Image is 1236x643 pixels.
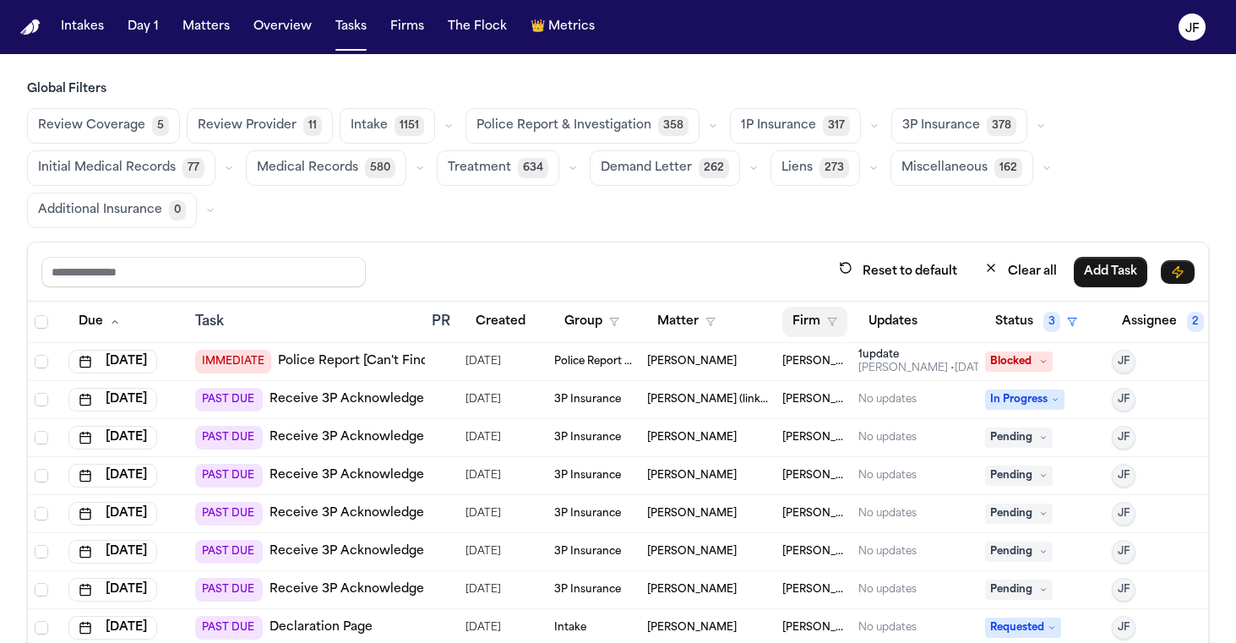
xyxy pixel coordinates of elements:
[384,12,431,42] button: Firms
[187,108,333,144] button: Review Provider11
[466,108,700,144] button: Police Report & Investigation358
[54,12,111,42] button: Intakes
[518,158,548,178] span: 634
[829,256,967,287] button: Reset to default
[182,158,204,178] span: 77
[329,12,373,42] button: Tasks
[38,160,176,177] span: Initial Medical Records
[152,116,169,136] span: 5
[169,200,186,221] span: 0
[257,160,358,177] span: Medical Records
[658,116,689,136] span: 358
[441,12,514,42] button: The Flock
[121,12,166,42] button: Day 1
[1074,257,1147,287] button: Add Task
[437,150,559,186] button: Treatment634
[395,116,424,136] span: 1151
[823,116,850,136] span: 317
[27,150,215,186] button: Initial Medical Records77
[38,202,162,219] span: Additional Insurance
[974,256,1067,287] button: Clear all
[730,108,861,144] button: 1P Insurance317
[699,158,729,178] span: 262
[38,117,145,134] span: Review Coverage
[20,19,41,35] a: Home
[902,117,980,134] span: 3P Insurance
[741,117,816,134] span: 1P Insurance
[770,150,860,186] button: Liens273
[994,158,1022,178] span: 162
[303,116,322,136] span: 11
[246,150,406,186] button: Medical Records580
[890,150,1033,186] button: Miscellaneous162
[365,158,395,178] span: 580
[27,193,197,228] button: Additional Insurance0
[1161,260,1195,284] button: Immediate Task
[27,81,1209,98] h3: Global Filters
[247,12,319,42] button: Overview
[781,160,813,177] span: Liens
[590,150,740,186] button: Demand Letter262
[351,117,388,134] span: Intake
[448,160,511,177] span: Treatment
[891,108,1027,144] button: 3P Insurance378
[819,158,849,178] span: 273
[176,12,237,42] button: Matters
[524,12,602,42] button: crownMetrics
[20,19,41,35] img: Finch Logo
[340,108,435,144] button: Intake1151
[27,108,180,144] button: Review Coverage5
[601,160,692,177] span: Demand Letter
[198,117,297,134] span: Review Provider
[987,116,1016,136] span: 378
[901,160,988,177] span: Miscellaneous
[476,117,651,134] span: Police Report & Investigation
